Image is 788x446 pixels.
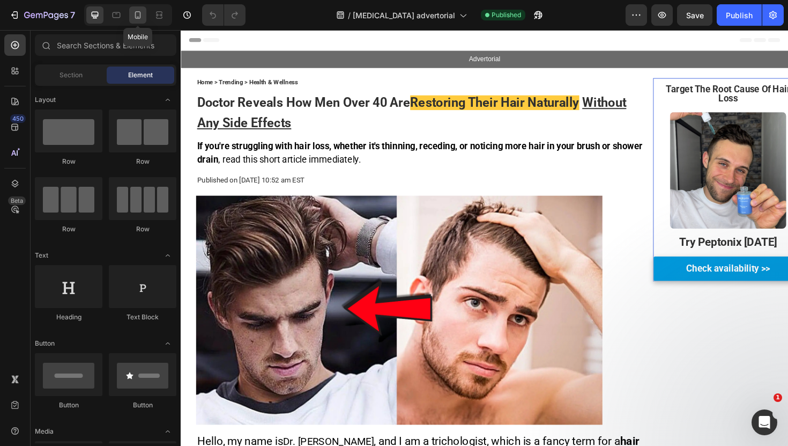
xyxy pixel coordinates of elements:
span: Restoring Their Hair Naturally [243,69,422,85]
a: Check availability >> [501,240,659,266]
div: Row [35,157,102,166]
span: Toggle open [159,91,176,108]
iframe: Intercom live chat [752,410,777,435]
span: Media [35,427,54,436]
div: Beta [8,196,26,205]
h2: Target The Root Cause Of Hair Loss [506,57,654,78]
div: Text Block [109,312,176,322]
img: gempages_541610860959761273-8c644f09-5fef-47c3-b971-b0c7d693a98e.png [16,176,447,418]
span: Toggle open [159,247,176,264]
div: Row [109,224,176,234]
span: Hello, my name is [17,429,108,442]
div: Row [109,157,176,166]
iframe: Design area [181,30,788,446]
div: Button [35,400,102,410]
span: Published [492,10,521,20]
span: [MEDICAL_DATA] advertorial [353,10,455,21]
div: Heading [35,312,102,322]
span: Element [128,70,153,80]
span: , and I am a trichologist, which is a fancy term for a [204,429,465,442]
span: , read this short article immediately. [17,117,489,143]
span: Button [35,339,55,348]
p: 7 [70,9,75,21]
span: Dr. [PERSON_NAME] [108,429,204,442]
span: Text [35,251,48,260]
div: Undo/Redo [202,4,246,26]
span: Section [60,70,83,80]
div: Row [35,224,102,234]
strong: Try Peptonix [DATE] [527,218,631,231]
input: Search Sections & Elements [35,34,176,56]
strong: If you're struggling with hair loss, whether it's thinning, receding, or noticing more hair in yo... [17,117,489,143]
button: Save [677,4,712,26]
div: Button [109,400,176,410]
span: / [348,10,351,21]
span: Toggle open [159,423,176,440]
button: Publish [717,4,762,26]
span: Save [686,11,704,20]
div: Publish [726,10,753,21]
div: 450 [10,114,26,123]
u: Without Any Side Effects [17,69,472,106]
span: Layout [35,95,56,105]
span: 1 [774,393,782,402]
button: 7 [4,4,80,26]
div: Check availability >> [535,248,624,258]
img: gempages_541610860959761273-f8f679ff-3867-4cba-bbc9-b00f3de3347f.png [518,87,641,210]
span: Toggle open [159,335,176,352]
p: Published on [DATE] 10:52 am EST [17,152,494,166]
